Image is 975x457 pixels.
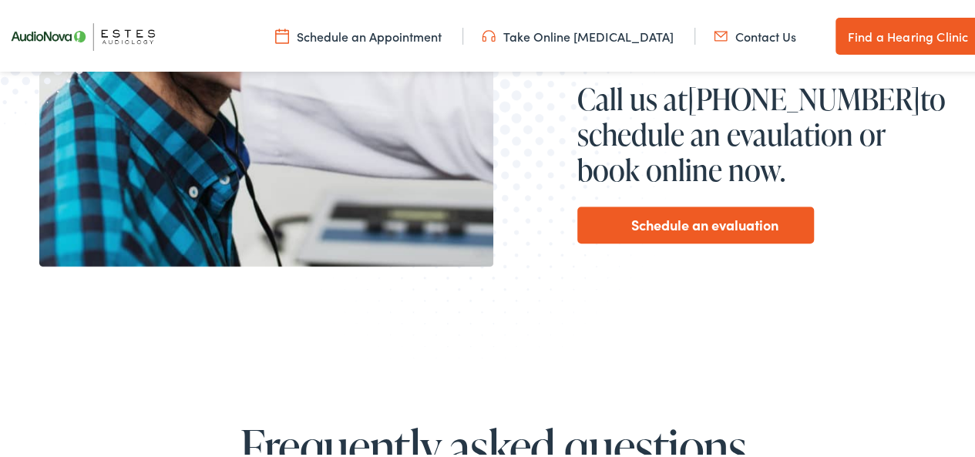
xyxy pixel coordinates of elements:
img: utility icon [482,25,496,42]
img: utility icon [714,25,728,42]
img: utility icon [275,25,289,42]
a: [PHONE_NUMBER] [688,76,920,116]
h1: Call us at to schedule an evaulation or book online now. [577,79,947,185]
a: Schedule an Appointment [275,25,442,42]
a: Contact Us [714,25,796,42]
a: Take Online [MEDICAL_DATA] [482,25,674,42]
a: Schedule an evaluation [631,210,778,235]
